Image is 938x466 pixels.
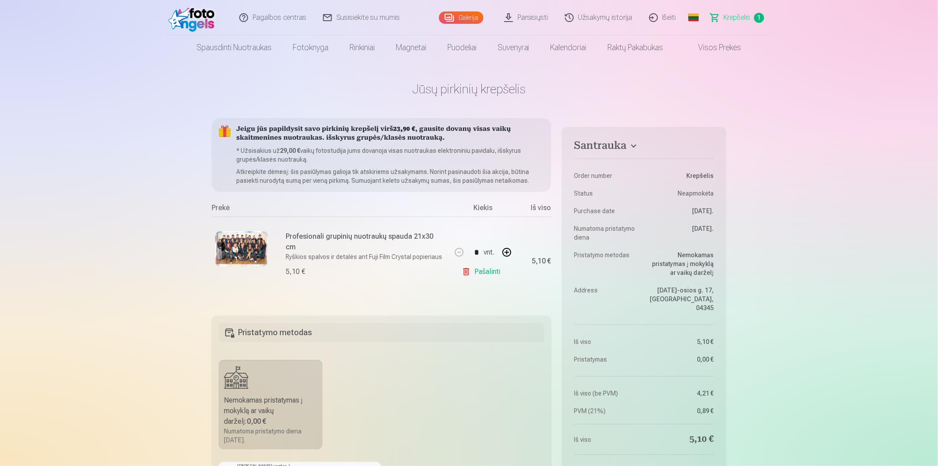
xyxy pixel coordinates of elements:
[484,242,495,263] div: vnt.
[236,146,544,164] p: * Užsisakius už vaikų fotostudija jums dovanoja visas nuotraukas elektroniniu pavidalu, išskyrus ...
[487,35,540,60] a: Suvenyrai
[286,266,305,277] div: 5,10 €
[648,171,714,180] dd: Krepšelis
[597,35,674,60] a: Raktų pakabukas
[648,355,714,364] dd: 0,00 €
[574,407,640,415] dt: PVM (21%)
[393,126,415,133] b: 23,90 €
[648,407,714,415] dd: 0,89 €
[224,427,317,444] div: Numatoma pristatymo diena [DATE].
[648,207,714,215] dd: [DATE].
[186,35,282,60] a: Spausdinti nuotraukas
[574,337,640,346] dt: Iš viso
[437,35,487,60] a: Puodeliai
[168,4,219,32] img: /fa2
[574,355,640,364] dt: Pristatymas
[574,286,640,312] dt: Address
[462,263,504,281] a: Pašalinti
[574,389,640,398] dt: Iš viso (be PVM)
[648,337,714,346] dd: 5,10 €
[532,259,551,264] div: 5,10 €
[648,389,714,398] dd: 4,21 €
[540,35,597,60] a: Kalendoriai
[212,203,450,217] div: Prekė
[450,203,516,217] div: Kiekis
[724,12,751,23] span: Krepšelis
[219,323,544,342] h5: Pristatymo metodas
[648,433,714,446] dd: 5,10 €
[339,35,385,60] a: Rinkiniai
[574,139,714,155] button: Santrauka
[648,286,714,312] dd: [DATE]-osios g. 17, [GEOGRAPHIC_DATA], 04345
[224,395,317,427] div: Nemokamas pristatymas į mokyklą ar vaikų darželį :
[236,167,544,185] p: Atkreipkite dėmesį: šis pasiūlymas galioja tik atskiriems užsakymams. Norint pasinaudoti šia akci...
[282,35,339,60] a: Fotoknyga
[574,251,640,277] dt: Pristatymo metodas
[574,189,640,198] dt: Status
[516,203,551,217] div: Iš viso
[648,224,714,242] dd: [DATE].
[574,207,640,215] dt: Purchase date
[678,189,714,198] span: Neapmokėta
[286,231,445,252] h6: Profesionali grupinių nuotraukų spauda 21x30 cm
[286,252,445,261] p: Ryškios spalvos ir detalės ant Fuji Film Crystal popieriaus
[280,147,300,154] b: 29,00 €
[439,11,484,24] a: Galerija
[754,13,764,23] span: 1
[574,171,640,180] dt: Order number
[385,35,437,60] a: Magnetai
[247,417,266,425] b: 0,00 €
[212,81,726,97] h1: Jūsų pirkinių krepšelis
[574,224,640,242] dt: Numatoma pristatymo diena
[648,251,714,277] dd: Nemokamas pristatymas į mokyklą ar vaikų darželį
[574,433,640,446] dt: Iš viso
[674,35,752,60] a: Visos prekės
[236,125,544,143] h5: Jeigu jūs papildysit savo pirkinių krepšelį virš , gausite dovanų visas vaikų skaitmenines nuotra...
